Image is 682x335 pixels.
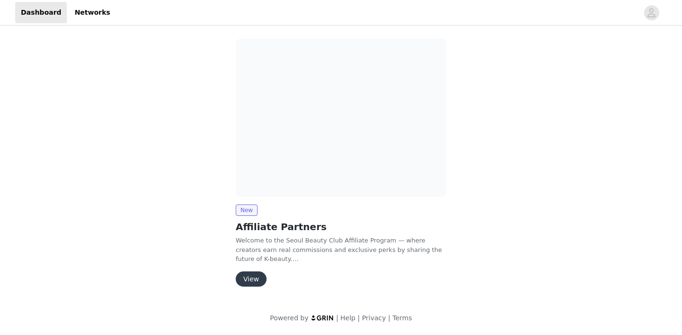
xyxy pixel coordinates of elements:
span: | [336,314,339,322]
a: Terms [392,314,412,322]
h2: Affiliate Partners [236,220,446,234]
button: View [236,271,267,287]
span: New [236,205,258,216]
span: | [358,314,360,322]
a: View [236,276,267,283]
img: logo [311,315,334,321]
div: avatar [647,5,656,20]
a: Help [341,314,356,322]
a: Privacy [362,314,386,322]
span: | [388,314,390,322]
a: Dashboard [15,2,67,23]
p: Welcome to the Seoul Beauty Club Affiliate Program — where creators earn real commissions and exc... [236,236,446,264]
img: Seoul Beauty Club [236,39,446,197]
a: Networks [69,2,116,23]
span: Powered by [270,314,308,322]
